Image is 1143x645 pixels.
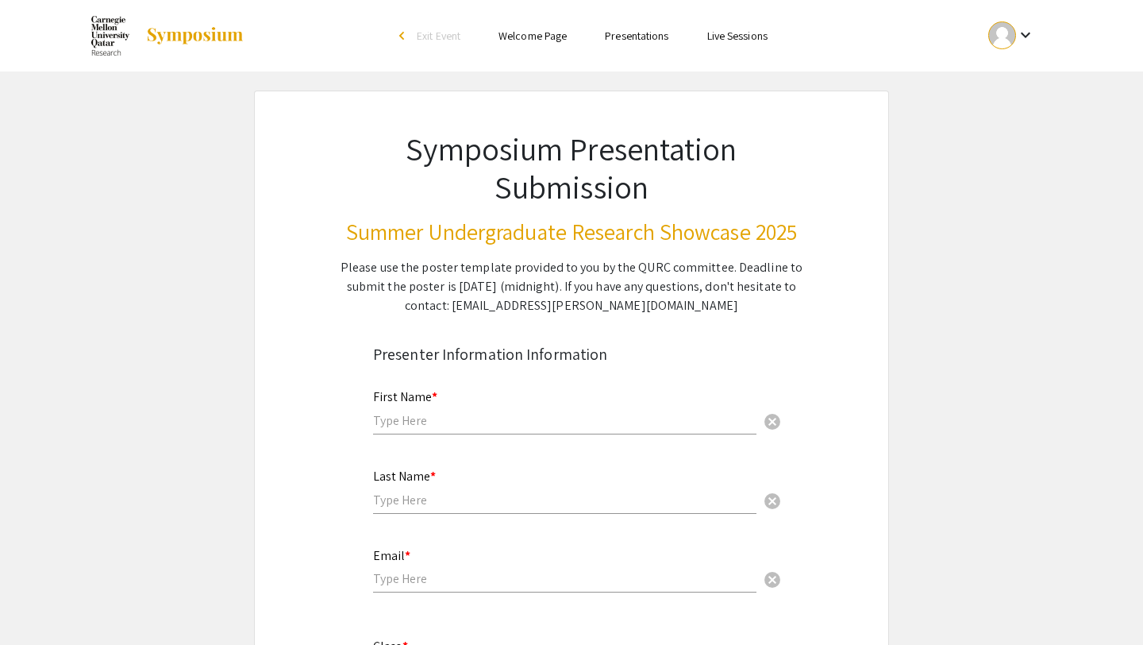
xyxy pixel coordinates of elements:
[91,16,129,56] img: Summer Undergraduate Research Showcase 2025
[1016,25,1035,44] mat-icon: Expand account dropdown
[763,492,782,511] span: cancel
[763,570,782,589] span: cancel
[332,218,811,245] h3: Summer Undergraduate Research Showcase 2025
[91,16,244,56] a: Summer Undergraduate Research Showcase 2025
[332,129,811,206] h1: Symposium Presentation Submission
[763,412,782,431] span: cancel
[756,404,788,436] button: Clear
[373,547,410,564] mat-label: Email
[373,570,756,587] input: Type Here
[756,563,788,595] button: Clear
[417,29,460,43] span: Exit Event
[373,492,756,508] input: Type Here
[1076,574,1131,633] iframe: Chat
[373,388,437,405] mat-label: First Name
[399,31,409,41] div: arrow_back_ios
[756,484,788,516] button: Clear
[707,29,768,43] a: Live Sessions
[145,26,244,45] img: Symposium by ForagerOne
[373,342,770,366] div: Presenter Information Information
[373,468,436,485] mat-label: Last Name
[373,412,756,429] input: Type Here
[332,258,811,315] div: Please use the poster template provided to you by the QURC committee. Deadline to submit the post...
[498,29,567,43] a: Welcome Page
[605,29,668,43] a: Presentations
[972,17,1052,53] button: Expand account dropdown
